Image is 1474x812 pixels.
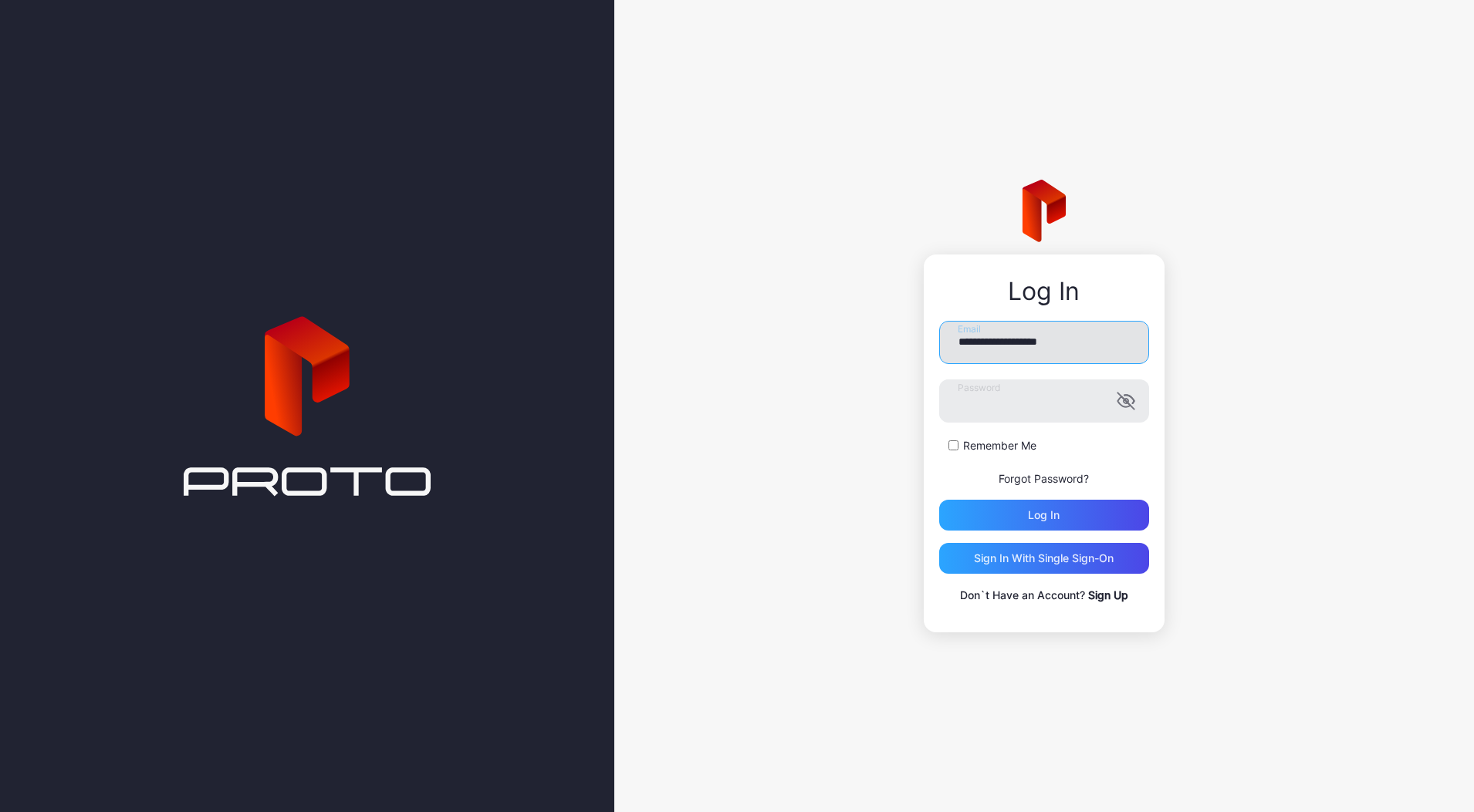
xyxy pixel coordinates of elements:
a: Forgot Password? [999,472,1089,485]
a: Sign Up [1088,588,1128,601]
button: Log in [939,500,1149,531]
button: Password [1117,392,1135,410]
div: Log in [1028,509,1060,521]
input: Email [939,321,1149,364]
div: Sign in With Single Sign-On [974,552,1114,564]
button: Sign in With Single Sign-On [939,543,1149,574]
label: Remember Me [963,438,1036,453]
p: Don`t Have an Account? [939,586,1149,605]
div: Log In [939,278,1149,305]
input: Password [939,379,1149,423]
